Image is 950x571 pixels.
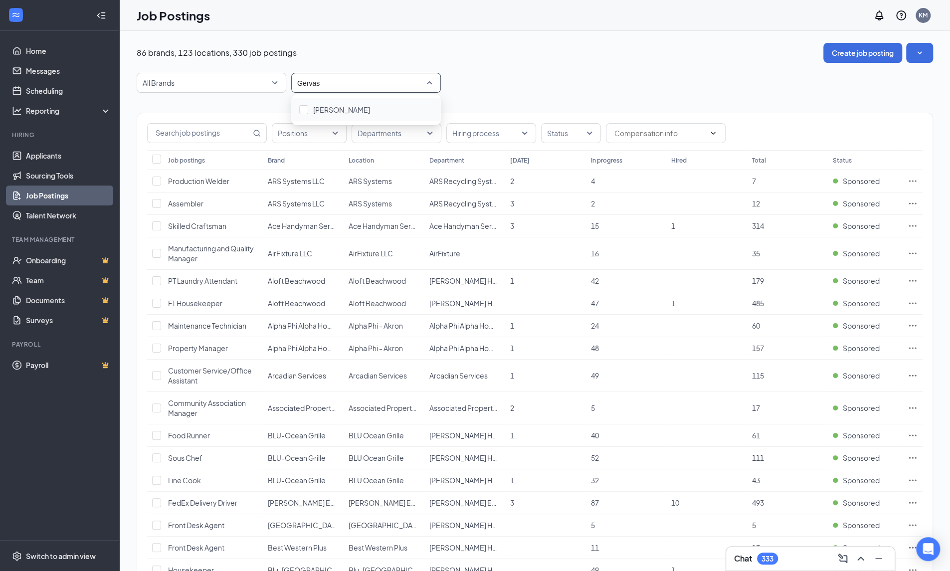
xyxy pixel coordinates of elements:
span: Ace Handyman Services [GEOGRAPHIC_DATA] and [GEOGRAPHIC_DATA] [349,221,589,230]
span: Sponsored [843,520,880,530]
div: Job postings [168,156,205,165]
td: AirFixture LLC [263,237,344,270]
svg: MagnifyingGlass [253,129,261,137]
td: Aloft Beachwood [263,270,344,292]
span: 60 [752,321,760,330]
td: ARS Systems LLC [263,192,344,215]
span: 5 [590,521,594,530]
svg: Ellipses [908,475,918,485]
td: Riley Hotel Group [424,424,505,447]
span: Manufacturing and Quality Manager [168,244,254,263]
p: All Brands [143,78,175,88]
svg: Ellipses [908,298,918,308]
td: Associated Property Management [424,392,505,424]
span: 4 [590,177,594,186]
div: 333 [761,555,773,563]
span: 111 [752,453,764,462]
span: ARS Systems LLC [268,199,325,208]
span: 157 [752,344,764,353]
span: [PERSON_NAME] Hotel Group [429,521,528,530]
td: Arcadian Services [344,360,424,392]
svg: QuestionInfo [895,9,907,21]
td: Associated Property Management [344,392,424,424]
svg: Ellipses [908,543,918,553]
span: 7 [752,177,756,186]
span: 11 [590,543,598,552]
span: BLU-Ocean Grille [268,453,326,462]
svg: Ellipses [908,221,918,231]
span: 493 [752,498,764,507]
td: Alpha Phi Alpha Homes [263,315,344,337]
a: Sourcing Tools [26,166,111,186]
span: 1 [510,431,514,440]
td: Barr Express [344,492,424,514]
svg: Collapse [96,10,106,20]
a: Home [26,41,111,61]
td: Riley Hotel Group [424,514,505,537]
span: 47 [590,299,598,308]
span: Associated Property Management [429,403,542,412]
span: Community Association Manager [168,398,246,417]
td: Riley Hotel Group [424,270,505,292]
svg: ChevronDown [709,129,717,137]
span: AirFixture LLC [268,249,312,258]
a: Scheduling [26,81,111,101]
span: Sponsored [843,221,880,231]
td: ARS Systems LLC [263,170,344,192]
button: ChevronUp [853,551,869,567]
svg: ComposeMessage [837,553,849,565]
td: BLU-Ocean Grille [263,424,344,447]
span: ARS Systems [349,177,392,186]
span: Skilled Craftsman [168,221,226,230]
span: BLU-Ocean Grille [268,476,326,485]
span: 24 [590,321,598,330]
svg: Ellipses [908,343,918,353]
span: 10 [671,498,679,507]
span: Sponsored [843,403,880,413]
span: 1 [510,321,514,330]
svg: Ellipses [908,403,918,413]
span: Aloft Beachwood [349,299,406,308]
span: FedEx Delivery Driver [168,498,237,507]
span: [GEOGRAPHIC_DATA] [349,521,421,530]
svg: Ellipses [908,430,918,440]
span: AirFixture LLC [349,249,393,258]
svg: Ellipses [908,248,918,258]
span: Alpha Phi - Akron [349,321,403,330]
span: Customer Service/Office Assistant [168,366,252,385]
span: 40 [590,431,598,440]
td: Alpha Phi - Akron [344,337,424,360]
svg: Ellipses [908,371,918,381]
button: ComposeMessage [835,551,851,567]
td: Associated Property Mgmt LLC [263,392,344,424]
span: Sponsored [843,371,880,381]
span: [PERSON_NAME] Hotel Group [429,299,528,308]
td: Berlin Grande [263,514,344,537]
span: 3 [510,221,514,230]
span: 16 [590,249,598,258]
td: Best Western Plus [344,537,424,559]
span: 52 [590,453,598,462]
td: Berlin Grande [344,514,424,537]
span: Alpha Phi - Akron [349,344,403,353]
input: Compensation info [614,128,705,139]
td: BLU Ocean Grille [344,447,424,469]
svg: Ellipses [908,198,918,208]
span: 42 [590,276,598,285]
span: 1 [510,276,514,285]
span: FT Housekeeper [168,299,222,308]
p: 86 brands, 123 locations, 330 job postings [137,47,297,58]
span: Ace Handyman Services [429,221,509,230]
span: [PERSON_NAME] Hotel Group [429,476,528,485]
span: Sponsored [843,198,880,208]
span: Property Manager [168,344,228,353]
span: 32 [590,476,598,485]
svg: Settings [12,551,22,561]
td: BLU-Ocean Grille [263,469,344,492]
a: PayrollCrown [26,355,111,375]
svg: Minimize [873,553,885,565]
span: Best Western Plus [268,543,327,552]
svg: Ellipses [908,453,918,463]
div: KM [919,11,928,19]
span: 5 [590,403,594,412]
